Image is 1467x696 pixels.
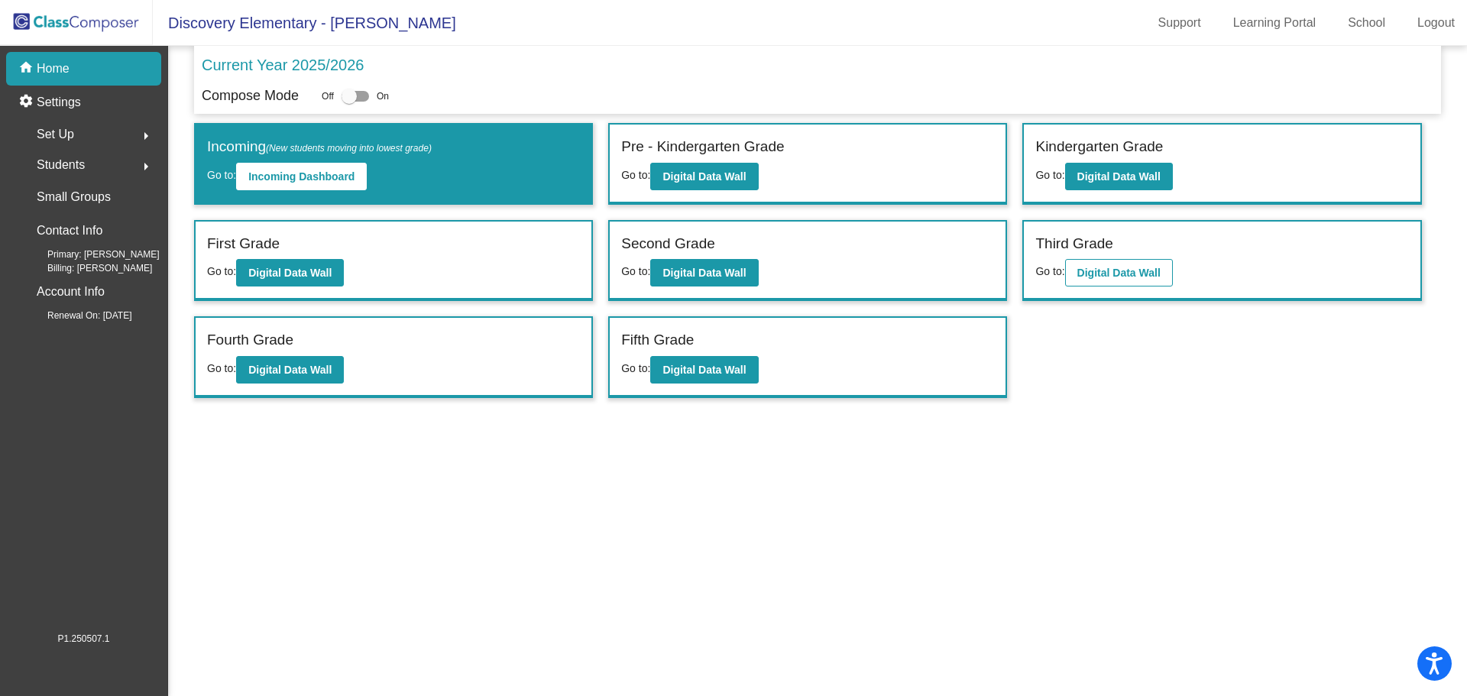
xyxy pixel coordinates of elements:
b: Digital Data Wall [1077,267,1161,279]
button: Digital Data Wall [236,259,344,286]
b: Incoming Dashboard [248,170,355,183]
span: Discovery Elementary - [PERSON_NAME] [153,11,456,35]
label: Fourth Grade [207,329,293,351]
mat-icon: arrow_right [137,157,155,176]
button: Digital Data Wall [650,356,758,384]
p: Home [37,60,70,78]
button: Digital Data Wall [1065,259,1173,286]
mat-icon: home [18,60,37,78]
button: Digital Data Wall [236,356,344,384]
span: Primary: [PERSON_NAME] [23,248,160,261]
span: Go to: [1035,265,1064,277]
b: Digital Data Wall [248,267,332,279]
label: Second Grade [621,233,715,255]
label: First Grade [207,233,280,255]
span: On [377,89,389,103]
b: Digital Data Wall [662,170,746,183]
span: Go to: [207,362,236,374]
button: Digital Data Wall [1065,163,1173,190]
p: Account Info [37,281,105,303]
mat-icon: arrow_right [137,127,155,145]
a: Logout [1405,11,1467,35]
button: Digital Data Wall [650,259,758,286]
mat-icon: settings [18,93,37,112]
label: Third Grade [1035,233,1112,255]
a: School [1336,11,1397,35]
span: Set Up [37,124,74,145]
p: Settings [37,93,81,112]
span: Go to: [621,265,650,277]
a: Learning Portal [1221,11,1329,35]
span: (New students moving into lowest grade) [266,143,432,154]
p: Current Year 2025/2026 [202,53,364,76]
b: Digital Data Wall [662,267,746,279]
label: Kindergarten Grade [1035,136,1163,158]
span: Renewal On: [DATE] [23,309,131,322]
label: Incoming [207,136,432,158]
span: Go to: [621,362,650,374]
b: Digital Data Wall [248,364,332,376]
span: Go to: [207,265,236,277]
p: Compose Mode [202,86,299,106]
button: Digital Data Wall [650,163,758,190]
label: Fifth Grade [621,329,694,351]
span: Billing: [PERSON_NAME] [23,261,152,275]
label: Pre - Kindergarten Grade [621,136,784,158]
span: Go to: [621,169,650,181]
span: Go to: [1035,169,1064,181]
span: Go to: [207,169,236,181]
a: Support [1146,11,1213,35]
b: Digital Data Wall [1077,170,1161,183]
button: Incoming Dashboard [236,163,367,190]
p: Small Groups [37,186,111,208]
span: Students [37,154,85,176]
span: Off [322,89,334,103]
p: Contact Info [37,220,102,241]
b: Digital Data Wall [662,364,746,376]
